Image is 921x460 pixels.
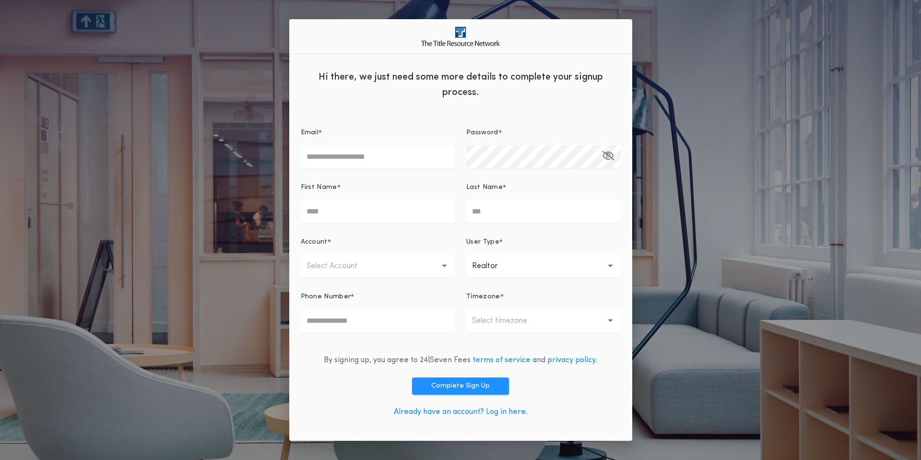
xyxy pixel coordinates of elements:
[472,356,531,364] a: terms of service
[466,255,621,278] button: Realtor
[466,183,503,192] p: Last Name
[301,183,337,192] p: First Name
[301,200,455,223] input: First Name*
[301,128,319,138] p: Email
[301,145,455,168] input: Email*
[472,315,543,327] p: Select timezone
[301,292,351,302] p: Phone Number
[421,27,500,46] img: logo
[301,309,455,332] input: Phone Number*
[466,292,500,302] p: Timezone
[602,145,614,168] button: Password*
[301,237,328,247] p: Account
[307,260,373,272] p: Select Account
[466,200,621,223] input: Last Name*
[547,356,597,364] a: privacy policy.
[394,408,528,416] a: Already have an account? Log in here.
[301,255,455,278] button: Select Account
[466,128,498,138] p: Password
[289,62,632,105] div: Hi there, we just need some more details to complete your signup process.
[466,237,499,247] p: User Type
[466,309,621,332] button: Select timezone
[466,145,621,168] input: Password*
[412,377,509,395] button: Complete Sign Up
[472,260,513,272] p: Realtor
[324,354,597,366] div: By signing up, you agree to 24|Seven Fees and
